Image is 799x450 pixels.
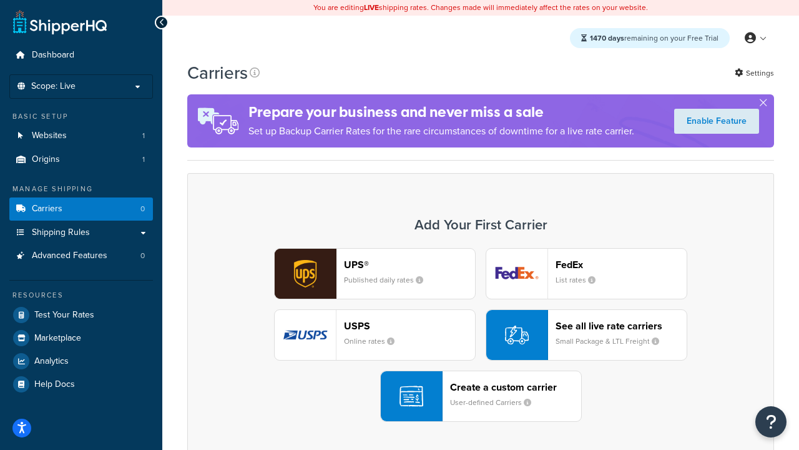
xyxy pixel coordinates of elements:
span: Scope: Live [31,81,76,92]
header: USPS [344,320,475,332]
div: Resources [9,290,153,301]
span: Dashboard [32,50,74,61]
img: usps logo [275,310,336,360]
span: Origins [32,154,60,165]
a: Settings [735,64,774,82]
span: 0 [140,204,145,214]
header: FedEx [556,259,687,271]
a: Analytics [9,350,153,372]
img: icon-carrier-custom-c93b8a24.svg [399,384,423,408]
header: UPS® [344,259,475,271]
small: List rates [556,274,605,286]
img: ad-rules-rateshop-fe6ec290ccb7230408bd80ed9643f0289d75e0ffd9eb532fc0e269fcd187b520.png [187,94,248,147]
li: Carriers [9,197,153,221]
span: Test Your Rates [34,310,94,321]
li: Advanced Features [9,244,153,267]
span: 1 [142,131,145,141]
span: Analytics [34,356,69,367]
a: Shipping Rules [9,221,153,244]
div: remaining on your Free Trial [570,28,730,48]
a: Dashboard [9,44,153,67]
button: usps logoUSPSOnline rates [274,309,476,361]
a: Carriers 0 [9,197,153,221]
header: Create a custom carrier [450,381,581,393]
small: Small Package & LTL Freight [556,336,669,347]
span: Marketplace [34,333,81,344]
h3: Add Your First Carrier [200,217,761,232]
div: Basic Setup [9,111,153,122]
a: Test Your Rates [9,304,153,326]
p: Set up Backup Carrier Rates for the rare circumstances of downtime for a live rate carrier. [248,122,634,140]
button: Create a custom carrierUser-defined Carriers [380,371,582,422]
a: Help Docs [9,373,153,396]
b: LIVE [364,2,379,13]
img: icon-carrier-liverate-becf4550.svg [505,323,529,347]
button: ups logoUPS®Published daily rates [274,248,476,299]
strong: 1470 days [590,32,624,44]
a: Origins 1 [9,148,153,171]
span: Websites [32,131,67,141]
span: Help Docs [34,379,75,390]
a: Advanced Features 0 [9,244,153,267]
span: Advanced Features [32,251,107,261]
button: Open Resource Center [755,406,787,437]
small: Published daily rates [344,274,433,286]
div: Manage Shipping [9,184,153,194]
small: User-defined Carriers [450,397,541,408]
li: Websites [9,124,153,147]
a: Enable Feature [674,109,759,134]
img: fedEx logo [486,249,547,299]
li: Origins [9,148,153,171]
a: Websites 1 [9,124,153,147]
span: 0 [140,251,145,261]
button: fedEx logoFedExList rates [486,248,687,299]
img: ups logo [275,249,336,299]
span: Shipping Rules [32,227,90,238]
header: See all live rate carriers [556,320,687,332]
small: Online rates [344,336,404,347]
h1: Carriers [187,61,248,85]
span: Carriers [32,204,62,214]
a: ShipperHQ Home [13,9,107,34]
a: Marketplace [9,327,153,349]
button: See all live rate carriersSmall Package & LTL Freight [486,309,687,361]
span: 1 [142,154,145,165]
h4: Prepare your business and never miss a sale [248,102,634,122]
